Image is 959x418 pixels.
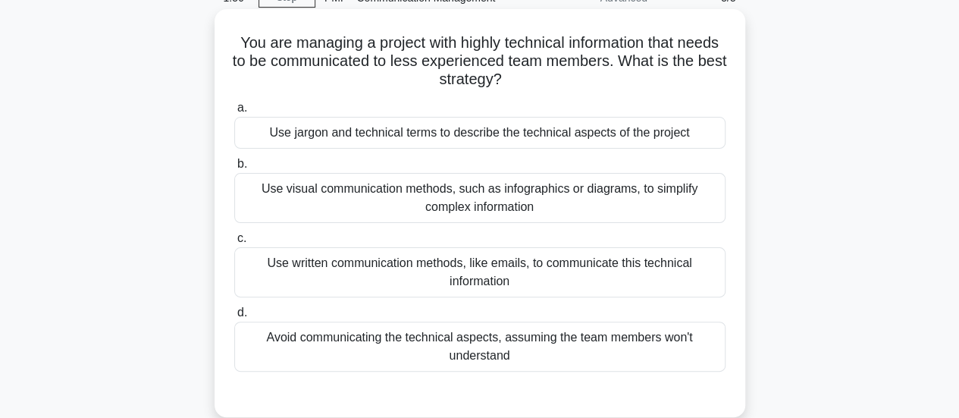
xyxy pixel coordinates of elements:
[237,157,247,170] span: b.
[234,247,726,297] div: Use written communication methods, like emails, to communicate this technical information
[237,306,247,319] span: d.
[234,322,726,372] div: Avoid communicating the technical aspects, assuming the team members won't understand
[234,117,726,149] div: Use jargon and technical terms to describe the technical aspects of the project
[233,33,727,90] h5: You are managing a project with highly technical information that needs to be communicated to les...
[234,173,726,223] div: Use visual communication methods, such as infographics or diagrams, to simplify complex information
[237,101,247,114] span: a.
[237,231,246,244] span: c.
